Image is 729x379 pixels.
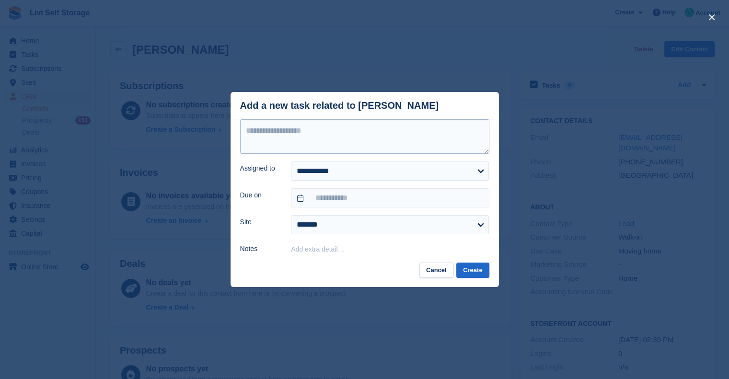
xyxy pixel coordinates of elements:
button: Add extra detail… [291,245,344,253]
button: close [704,10,719,25]
label: Site [240,217,280,227]
button: Create [456,263,489,278]
label: Notes [240,244,280,254]
label: Assigned to [240,163,280,173]
div: Add a new task related to [PERSON_NAME] [240,100,439,111]
label: Due on [240,190,280,200]
button: Cancel [419,263,453,278]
